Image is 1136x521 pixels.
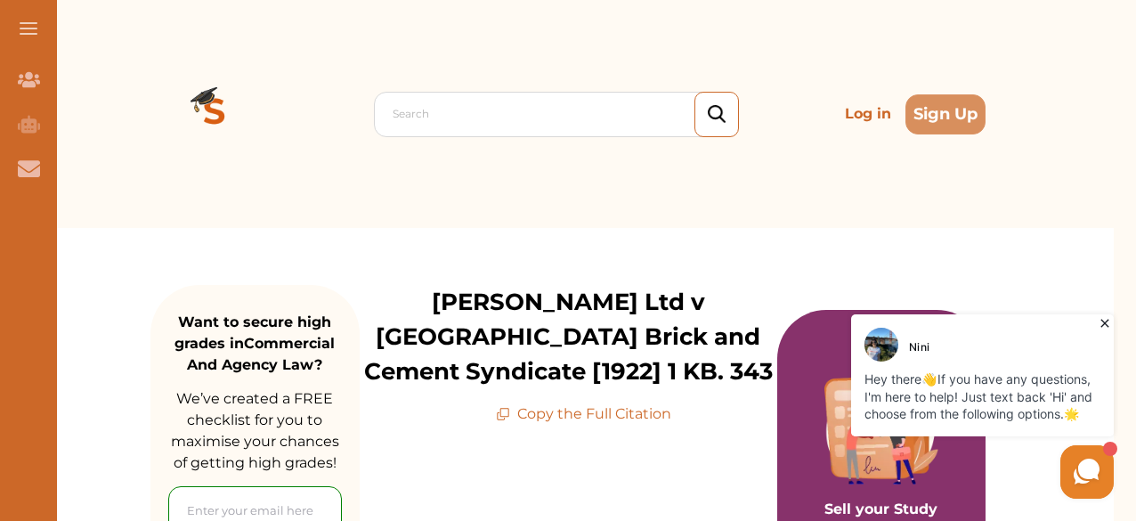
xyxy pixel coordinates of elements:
img: search_icon [708,105,726,124]
span: We’ve created a FREE checklist for you to maximise your chances of getting high grades! [171,390,339,471]
iframe: HelpCrunch [709,310,1118,503]
button: Sign Up [905,94,986,134]
img: Logo [150,50,279,178]
p: [PERSON_NAME] Ltd v [GEOGRAPHIC_DATA] Brick and Cement Syndicate [1922] 1 KB. 343 [360,285,777,389]
strong: Want to secure high grades in Commercial And Agency Law ? [174,313,335,373]
p: Copy the Full Citation [496,403,671,425]
p: Log in [838,96,898,132]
